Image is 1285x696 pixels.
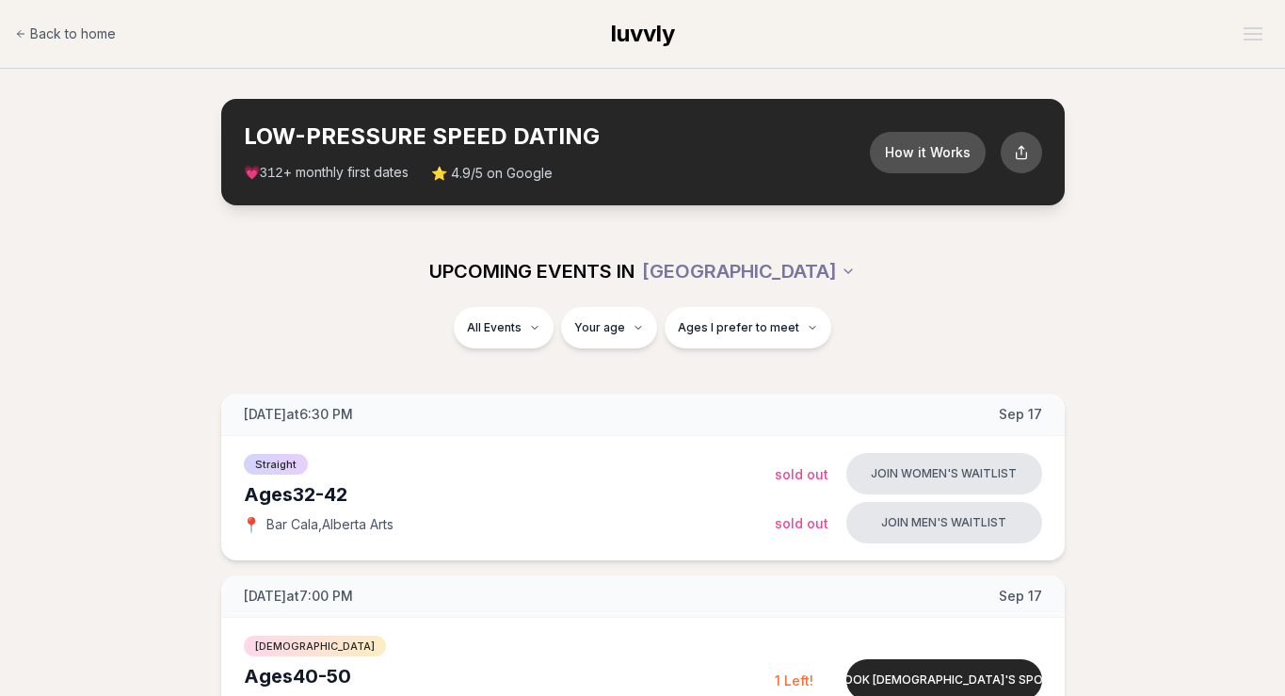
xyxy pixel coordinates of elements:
[611,19,675,49] a: luvvly
[1236,20,1270,48] button: Open menu
[244,517,259,532] span: 📍
[429,258,634,284] span: UPCOMING EVENTS IN
[244,663,775,689] div: Ages 40-50
[775,466,828,482] span: Sold Out
[846,453,1042,494] button: Join women's waitlist
[561,307,657,348] button: Your age
[244,163,409,183] span: 💗 + monthly first dates
[846,502,1042,543] button: Join men's waitlist
[665,307,831,348] button: Ages I prefer to meet
[999,405,1042,424] span: Sep 17
[244,481,775,508] div: Ages 32-42
[260,166,283,181] span: 312
[574,320,625,335] span: Your age
[611,20,675,47] span: luvvly
[244,405,353,424] span: [DATE] at 6:30 PM
[244,636,386,656] span: [DEMOGRAPHIC_DATA]
[775,672,813,688] span: 1 Left!
[266,515,394,534] span: Bar Cala , Alberta Arts
[30,24,116,43] span: Back to home
[244,121,870,152] h2: LOW-PRESSURE SPEED DATING
[642,251,856,292] button: [GEOGRAPHIC_DATA]
[15,15,116,53] a: Back to home
[431,164,553,183] span: ⭐ 4.9/5 on Google
[870,132,986,173] button: How it Works
[678,320,799,335] span: Ages I prefer to meet
[467,320,522,335] span: All Events
[244,587,353,606] span: [DATE] at 7:00 PM
[775,515,828,531] span: Sold Out
[999,587,1042,606] span: Sep 17
[454,307,554,348] button: All Events
[244,454,308,475] span: Straight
